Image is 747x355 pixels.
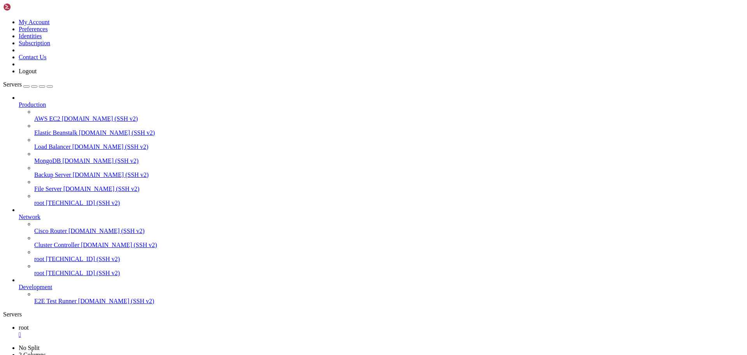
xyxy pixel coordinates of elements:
[19,324,744,338] a: root
[46,270,120,276] span: [TECHNICAL_ID] (SSH v2)
[34,115,60,122] span: AWS EC2
[34,249,744,263] li: root [TECHNICAL_ID] (SSH v2)
[34,157,744,164] a: MongoDB [DOMAIN_NAME] (SSH v2)
[63,185,140,192] span: [DOMAIN_NAME] (SSH v2)
[19,101,46,108] span: Production
[34,122,744,136] li: Elastic Beanstalk [DOMAIN_NAME] (SSH v2)
[34,171,71,178] span: Backup Server
[19,214,40,220] span: Network
[34,228,67,234] span: Cisco Router
[3,81,53,88] a: Servers
[19,284,744,291] a: Development
[19,19,50,25] a: My Account
[19,344,40,351] a: No Split
[19,207,744,277] li: Network
[34,228,744,235] a: Cisco Router [DOMAIN_NAME] (SSH v2)
[34,235,744,249] li: Cluster Controller [DOMAIN_NAME] (SSH v2)
[19,331,744,338] a: 
[34,221,744,235] li: Cisco Router [DOMAIN_NAME] (SSH v2)
[34,298,744,305] a: E2E Test Runner [DOMAIN_NAME] (SSH v2)
[34,270,44,276] span: root
[34,164,744,178] li: Backup Server [DOMAIN_NAME] (SSH v2)
[34,115,744,122] a: AWS EC2 [DOMAIN_NAME] (SSH v2)
[68,228,145,234] span: [DOMAIN_NAME] (SSH v2)
[62,157,139,164] span: [DOMAIN_NAME] (SSH v2)
[46,200,120,206] span: [TECHNICAL_ID] (SSH v2)
[34,143,744,150] a: Load Balancer [DOMAIN_NAME] (SSH v2)
[79,129,155,136] span: [DOMAIN_NAME] (SSH v2)
[34,200,744,207] a: root [TECHNICAL_ID] (SSH v2)
[46,256,120,262] span: [TECHNICAL_ID] (SSH v2)
[34,136,744,150] li: Load Balancer [DOMAIN_NAME] (SSH v2)
[34,157,61,164] span: MongoDB
[34,178,744,193] li: File Server [DOMAIN_NAME] (SSH v2)
[34,185,744,193] a: File Server [DOMAIN_NAME] (SSH v2)
[34,270,744,277] a: root [TECHNICAL_ID] (SSH v2)
[34,291,744,305] li: E2E Test Runner [DOMAIN_NAME] (SSH v2)
[19,26,48,32] a: Preferences
[34,129,77,136] span: Elastic Beanstalk
[19,101,744,108] a: Production
[72,143,149,150] span: [DOMAIN_NAME] (SSH v2)
[34,129,744,136] a: Elastic Beanstalk [DOMAIN_NAME] (SSH v2)
[34,242,744,249] a: Cluster Controller [DOMAIN_NAME] (SSH v2)
[19,324,29,331] span: root
[19,68,37,74] a: Logout
[34,200,44,206] span: root
[73,171,149,178] span: [DOMAIN_NAME] (SSH v2)
[19,33,42,39] a: Identities
[19,40,50,46] a: Subscription
[34,185,62,192] span: File Server
[34,143,71,150] span: Load Balancer
[34,256,44,262] span: root
[81,242,157,248] span: [DOMAIN_NAME] (SSH v2)
[34,193,744,207] li: root [TECHNICAL_ID] (SSH v2)
[3,311,744,318] div: Servers
[19,277,744,305] li: Development
[19,94,744,207] li: Production
[19,284,52,290] span: Development
[19,214,744,221] a: Network
[3,3,48,11] img: Shellngn
[34,171,744,178] a: Backup Server [DOMAIN_NAME] (SSH v2)
[34,298,77,304] span: E2E Test Runner
[34,242,79,248] span: Cluster Controller
[34,263,744,277] li: root [TECHNICAL_ID] (SSH v2)
[19,54,47,60] a: Contact Us
[62,115,138,122] span: [DOMAIN_NAME] (SSH v2)
[34,256,744,263] a: root [TECHNICAL_ID] (SSH v2)
[78,298,154,304] span: [DOMAIN_NAME] (SSH v2)
[34,108,744,122] li: AWS EC2 [DOMAIN_NAME] (SSH v2)
[3,81,22,88] span: Servers
[34,150,744,164] li: MongoDB [DOMAIN_NAME] (SSH v2)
